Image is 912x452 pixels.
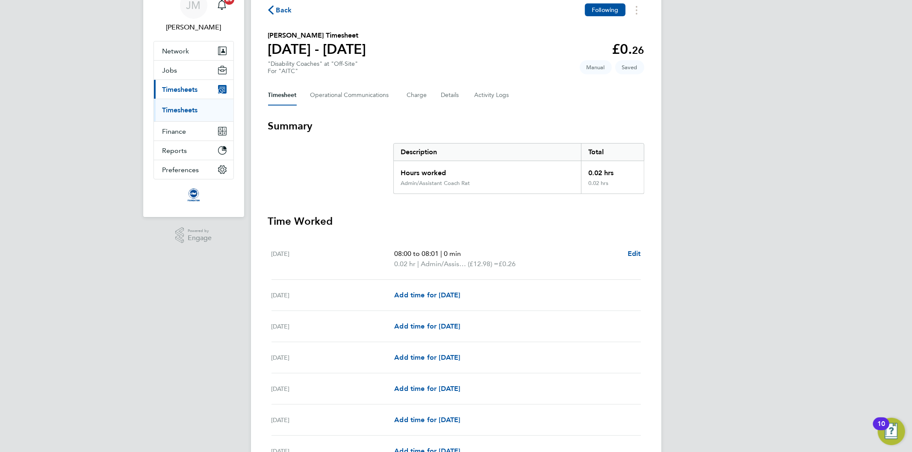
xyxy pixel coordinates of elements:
[585,3,625,16] button: Following
[272,384,395,394] div: [DATE]
[394,249,439,258] span: 08:00 to 08:01
[153,22,234,32] span: Jo Morris
[268,119,644,133] h3: Summary
[394,415,460,425] a: Add time for [DATE]
[581,144,643,161] div: Total
[268,30,366,41] h2: [PERSON_NAME] Timesheet
[310,85,393,106] button: Operational Communications
[444,249,461,258] span: 0 min
[394,352,460,363] a: Add time for [DATE]
[499,260,516,268] span: £0.26
[407,85,428,106] button: Charge
[394,384,460,393] span: Add time for [DATE]
[581,180,643,194] div: 0.02 hrs
[394,144,581,161] div: Description
[188,227,212,235] span: Powered by
[394,384,460,394] a: Add time for [DATE]
[581,161,643,180] div: 0.02 hrs
[394,353,460,361] span: Add time for [DATE]
[153,188,234,202] a: Go to home page
[592,6,618,14] span: Following
[628,249,641,259] a: Edit
[162,106,198,114] a: Timesheets
[394,291,460,299] span: Add time for [DATE]
[272,249,395,269] div: [DATE]
[878,418,905,445] button: Open Resource Center, 10 new notifications
[272,415,395,425] div: [DATE]
[612,41,644,57] app-decimal: £0.
[268,5,292,15] button: Back
[272,321,395,332] div: [DATE]
[394,290,460,300] a: Add time for [DATE]
[162,127,186,135] span: Finance
[580,60,612,74] span: This timesheet was manually created.
[272,352,395,363] div: [DATE]
[401,180,470,187] div: Admin/Assistant Coach Rat
[421,259,468,269] span: Admin/Assistant Coach Rat
[268,41,366,58] h1: [DATE] - [DATE]
[154,80,233,99] button: Timesheets
[877,424,885,435] div: 10
[615,60,644,74] span: This timesheet is Saved.
[272,290,395,300] div: [DATE]
[632,44,644,56] span: 26
[188,235,212,242] span: Engage
[268,85,297,106] button: Timesheet
[162,166,199,174] span: Preferences
[276,5,292,15] span: Back
[441,85,461,106] button: Details
[394,260,416,268] span: 0.02 hr
[268,214,644,228] h3: Time Worked
[162,85,198,94] span: Timesheets
[154,61,233,79] button: Jobs
[629,3,644,17] button: Timesheets Menu
[154,160,233,179] button: Preferences
[154,99,233,121] div: Timesheets
[394,161,581,180] div: Hours worked
[268,68,358,75] div: For "AITC"
[394,322,460,330] span: Add time for [DATE]
[162,66,177,74] span: Jobs
[154,122,233,141] button: Finance
[162,147,187,155] span: Reports
[187,188,201,202] img: albioninthecommunity-logo-retina.png
[154,41,233,60] button: Network
[417,260,419,268] span: |
[394,416,460,424] span: Add time for [DATE]
[268,60,358,75] div: "Disability Coaches" at "Off-Site"
[468,260,499,268] span: (£12.98) =
[394,321,460,332] a: Add time for [DATE]
[154,141,233,160] button: Reports
[393,143,644,194] div: Summary
[475,85,511,106] button: Activity Logs
[628,249,641,258] span: Edit
[175,227,212,244] a: Powered byEngage
[162,47,189,55] span: Network
[440,249,442,258] span: |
